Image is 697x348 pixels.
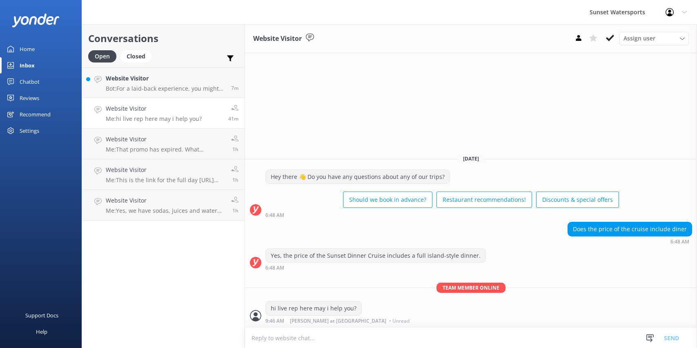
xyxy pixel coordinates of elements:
div: Settings [20,123,39,139]
span: 07:59am 14-Aug-2025 (UTC -05:00) America/Cancun [232,176,238,183]
a: Website VisitorBot:For a laid-back experience, you might consider the Happy Hour Sandbar Charter,... [82,67,245,98]
h4: Website Visitor [106,135,225,144]
div: hi live rep here may i help you? [266,301,361,315]
a: Website VisitorMe:Yes, we have sodas, juices and water available on all of our tours.1h [82,190,245,221]
div: Inbox [20,57,35,74]
span: 07:56am 14-Aug-2025 (UTC -05:00) America/Cancun [232,207,238,214]
strong: 9:46 AM [265,319,284,323]
div: Closed [120,50,151,62]
p: Me: Yes, we have sodas, juices and water available on all of our tours. [106,207,225,214]
div: Help [36,323,47,340]
button: Discounts & special offers [536,192,619,208]
img: yonder-white-logo.png [12,13,59,27]
div: Hey there 👋 Do you have any questions about any of our trips? [266,170,450,184]
span: • Unread [389,319,410,323]
a: Website VisitorMe:This is the link for the full day [URL][DOMAIN_NAME]1h [82,159,245,190]
span: 08:08am 14-Aug-2025 (UTC -05:00) America/Cancun [232,146,238,153]
a: Closed [120,51,156,60]
div: Reviews [20,90,39,106]
div: Chatbot [20,74,40,90]
button: Restaurant recommendations! [436,192,532,208]
div: Yes, the price of the Sunset Dinner Cruise includes a full island-style dinner. [266,249,485,263]
h2: Conversations [88,31,238,46]
button: Should we book in advance? [343,192,432,208]
div: Assign User [619,32,689,45]
a: Website VisitorMe:That promo has expired. What excursion are you trying to book?1h [82,129,245,159]
p: Me: hi live rep here may i help you? [106,115,202,123]
span: Team member online [436,283,505,293]
h4: Website Visitor [106,165,225,174]
a: Website VisitorMe:hi live rep here may i help you?41m [82,98,245,129]
div: Recommend [20,106,51,123]
div: 05:48am 14-Aug-2025 (UTC -05:00) America/Cancun [568,239,692,244]
span: 09:20am 14-Aug-2025 (UTC -05:00) America/Cancun [231,85,238,91]
div: Open [88,50,116,62]
strong: 6:48 AM [265,213,284,218]
div: Does the price of the cruise include diner [568,222,692,236]
a: Open [88,51,120,60]
strong: 6:48 AM [265,265,284,270]
h3: Website Visitor [253,33,302,44]
h4: Website Visitor [106,196,225,205]
div: Home [20,41,35,57]
h4: Website Visitor [106,74,225,83]
p: Me: That promo has expired. What excursion are you trying to book? [106,146,225,153]
p: Bot: For a laid-back experience, you might consider the Happy Hour Sandbar Charter, which include... [106,85,225,92]
div: 05:48am 14-Aug-2025 (UTC -05:00) America/Cancun [265,265,486,270]
span: 08:46am 14-Aug-2025 (UTC -05:00) America/Cancun [228,115,238,122]
p: Me: This is the link for the full day [URL][DOMAIN_NAME] [106,176,225,184]
div: 05:48am 14-Aug-2025 (UTC -05:00) America/Cancun [265,212,619,218]
div: 08:46am 14-Aug-2025 (UTC -05:00) America/Cancun [265,318,412,323]
span: [DATE] [458,155,484,162]
span: Assign user [624,34,655,43]
strong: 6:48 AM [670,239,689,244]
span: [PERSON_NAME] at [GEOGRAPHIC_DATA] [290,319,386,323]
div: Support Docs [25,307,58,323]
h4: Website Visitor [106,104,202,113]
